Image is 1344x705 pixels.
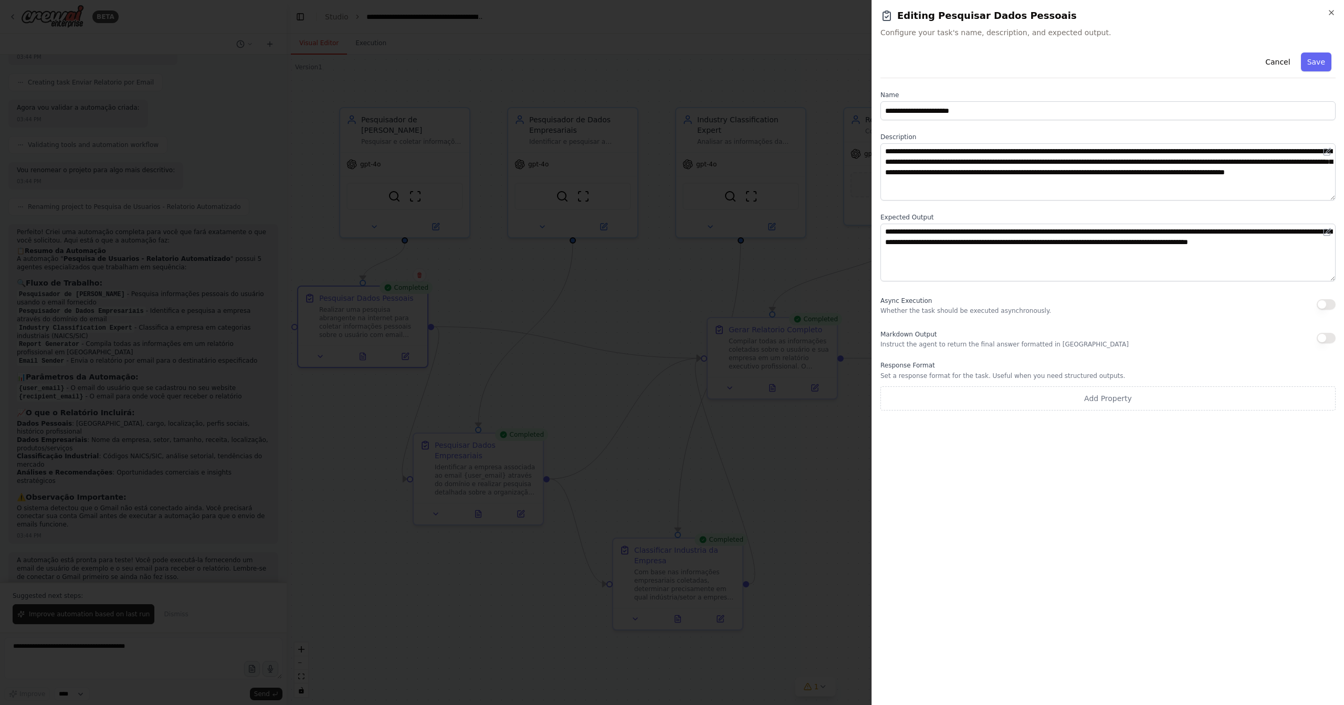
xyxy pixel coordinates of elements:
[880,340,1129,349] p: Instruct the agent to return the final answer formatted in [GEOGRAPHIC_DATA]
[880,386,1336,411] button: Add Property
[880,8,1336,23] h2: Editing Pesquisar Dados Pessoais
[880,297,932,304] span: Async Execution
[880,213,1336,222] label: Expected Output
[880,91,1336,99] label: Name
[1301,52,1331,71] button: Save
[1321,226,1333,238] button: Open in editor
[880,307,1051,315] p: Whether the task should be executed asynchronously.
[1321,145,1333,158] button: Open in editor
[880,27,1336,38] span: Configure your task's name, description, and expected output.
[880,372,1336,380] p: Set a response format for the task. Useful when you need structured outputs.
[1259,52,1296,71] button: Cancel
[880,133,1336,141] label: Description
[880,361,1336,370] label: Response Format
[880,331,937,338] span: Markdown Output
